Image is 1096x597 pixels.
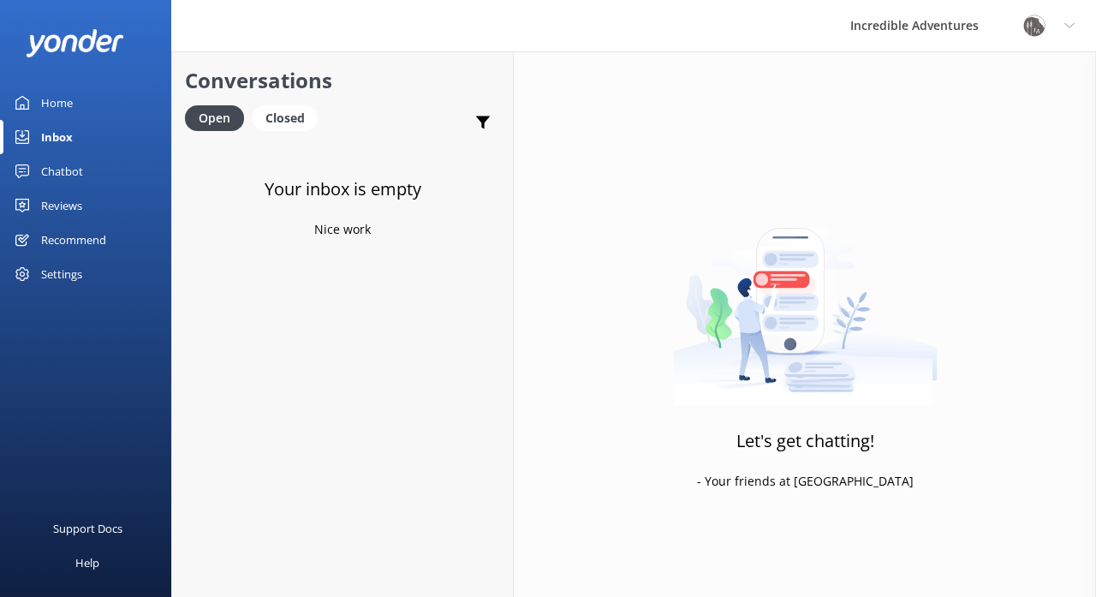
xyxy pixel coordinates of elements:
[265,176,421,203] h3: Your inbox is empty
[253,108,326,127] a: Closed
[697,472,914,491] p: - Your friends at [GEOGRAPHIC_DATA]
[41,120,73,154] div: Inbox
[736,427,874,455] h3: Let's get chatting!
[75,546,99,580] div: Help
[673,192,938,406] img: artwork of a man stealing a conversation from at giant smartphone
[53,511,122,546] div: Support Docs
[253,105,318,131] div: Closed
[185,64,500,97] h2: Conversations
[41,86,73,120] div: Home
[41,257,82,291] div: Settings
[314,220,371,239] p: Nice work
[41,188,82,223] div: Reviews
[185,105,244,131] div: Open
[41,154,83,188] div: Chatbot
[1022,13,1047,39] img: 834-1758036015.png
[26,29,124,57] img: yonder-white-logo.png
[41,223,106,257] div: Recommend
[185,108,253,127] a: Open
